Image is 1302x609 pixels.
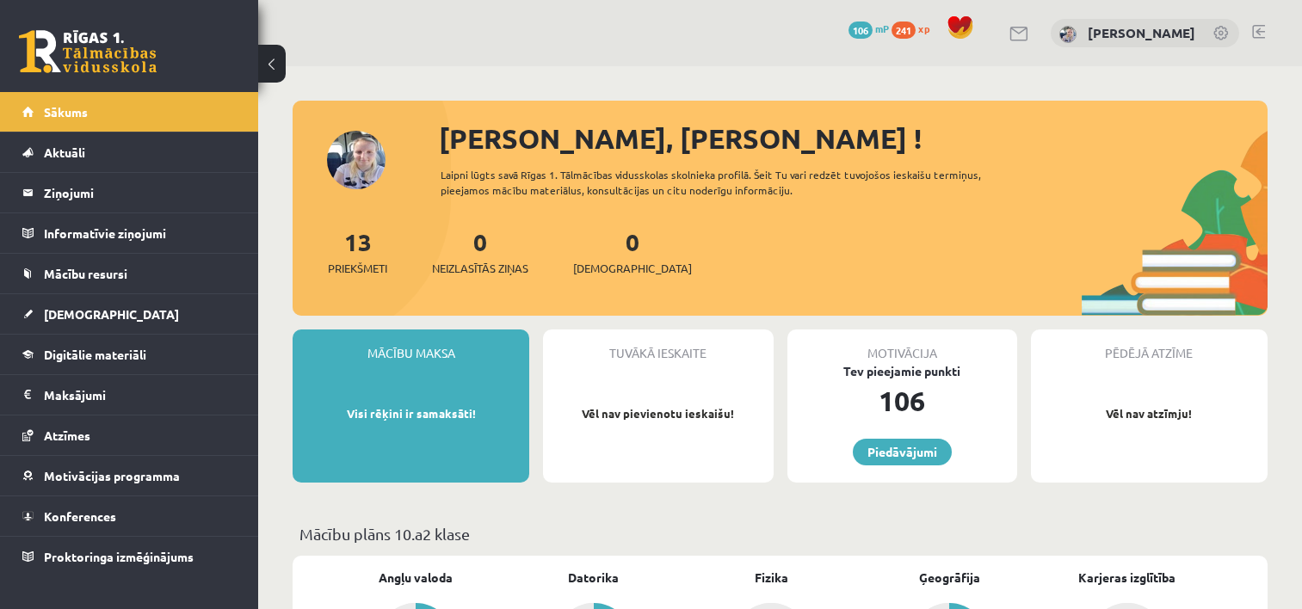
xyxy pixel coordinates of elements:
span: 106 [848,22,873,39]
a: Ģeogrāfija [919,569,980,587]
a: Aktuāli [22,132,237,172]
a: Angļu valoda [379,569,453,587]
a: Motivācijas programma [22,456,237,495]
a: [DEMOGRAPHIC_DATA] [22,294,237,334]
div: Pēdējā atzīme [1031,329,1268,362]
span: Digitālie materiāli [44,347,146,362]
a: 0[DEMOGRAPHIC_DATA] [573,226,692,277]
a: Konferences [22,496,237,536]
span: Sākums [44,104,88,120]
span: xp [918,22,929,35]
a: Piedāvājumi [853,439,952,465]
span: Mācību resursi [44,266,127,281]
a: Karjeras izglītība [1078,569,1176,587]
p: Vēl nav pievienotu ieskaišu! [552,405,764,422]
legend: Informatīvie ziņojumi [44,213,237,253]
div: Laipni lūgts savā Rīgas 1. Tālmācības vidusskolas skolnieka profilā. Šeit Tu vari redzēt tuvojošo... [441,167,1026,198]
a: 13Priekšmeti [328,226,387,277]
span: Konferences [44,508,116,524]
span: Atzīmes [44,428,90,443]
a: [PERSON_NAME] [1088,24,1195,41]
a: Sākums [22,92,237,132]
div: 106 [787,380,1017,421]
a: Atzīmes [22,415,237,455]
span: [DEMOGRAPHIC_DATA] [44,306,179,322]
div: Mācību maksa [293,329,529,362]
div: Tuvākā ieskaite [543,329,773,362]
div: Motivācija [787,329,1017,362]
span: mP [875,22,889,35]
a: Maksājumi [22,375,237,415]
span: Aktuāli [44,145,85,160]
p: Mācību plāns 10.a2 klase [299,522,1261,545]
span: Proktoringa izmēģinājums [44,549,194,564]
span: [DEMOGRAPHIC_DATA] [573,260,692,277]
img: Kristīne Vītola [1059,26,1077,43]
a: 0Neizlasītās ziņas [432,226,528,277]
div: Tev pieejamie punkti [787,362,1017,380]
a: 241 xp [892,22,938,35]
span: Neizlasītās ziņas [432,260,528,277]
div: [PERSON_NAME], [PERSON_NAME] ! [439,118,1268,159]
p: Vēl nav atzīmju! [1040,405,1259,422]
span: Motivācijas programma [44,468,180,483]
a: Proktoringa izmēģinājums [22,537,237,576]
a: Rīgas 1. Tālmācības vidusskola [19,30,157,73]
legend: Maksājumi [44,375,237,415]
span: 241 [892,22,916,39]
a: Datorika [568,569,619,587]
a: Digitālie materiāli [22,335,237,374]
a: Ziņojumi [22,173,237,212]
a: Informatīvie ziņojumi [22,213,237,253]
span: Priekšmeti [328,260,387,277]
p: Visi rēķini ir samaksāti! [301,405,521,422]
a: 106 mP [848,22,889,35]
a: Fizika [755,569,788,587]
a: Mācību resursi [22,254,237,293]
legend: Ziņojumi [44,173,237,212]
